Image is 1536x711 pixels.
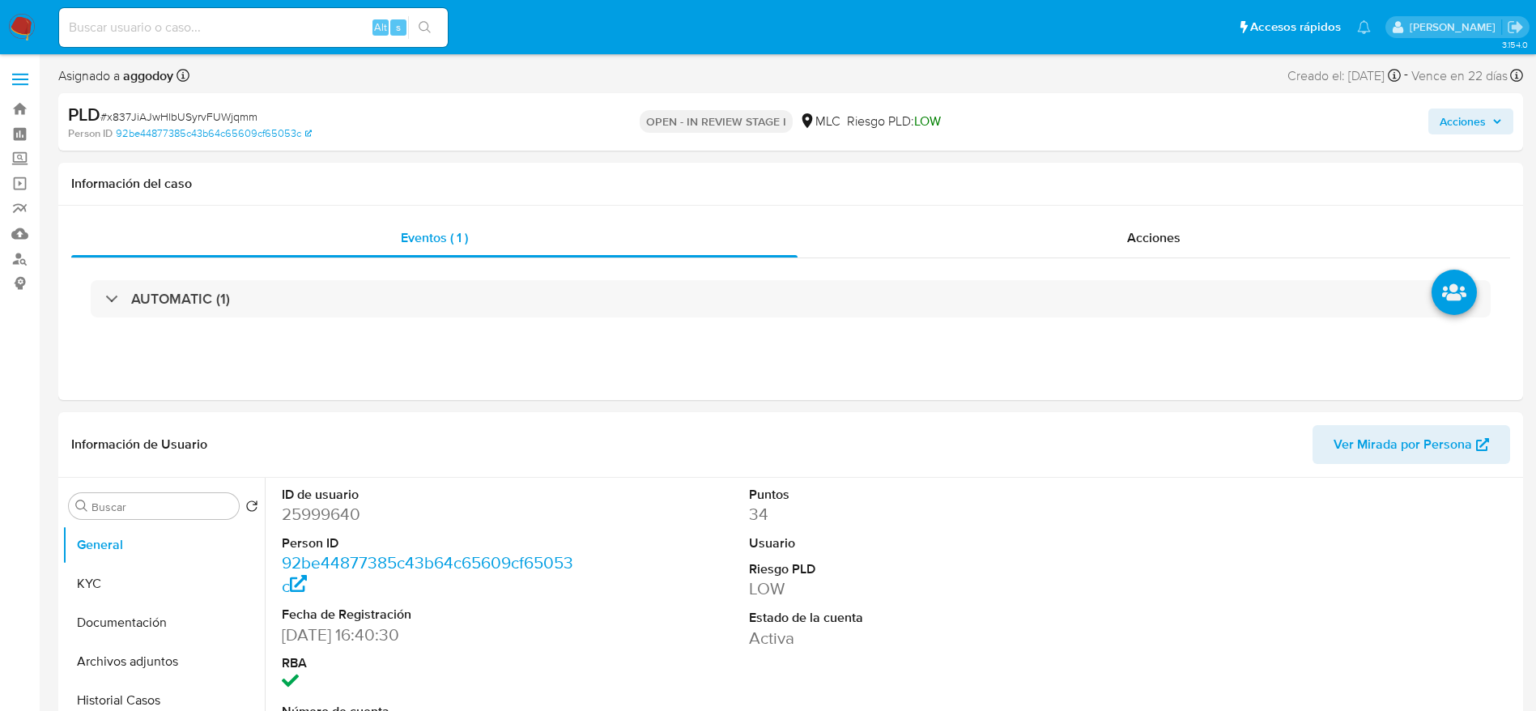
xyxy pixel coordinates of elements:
input: Buscar [91,500,232,514]
input: Buscar usuario o caso... [59,17,448,38]
dd: [DATE] 16:40:30 [282,624,577,646]
a: 92be44877385c43b64c65609cf65053c [282,551,573,597]
dd: 25999640 [282,503,577,526]
span: Ver Mirada por Persona [1334,425,1472,464]
dt: Fecha de Registración [282,606,577,624]
span: Riesgo PLD: [847,113,941,130]
button: search-icon [408,16,441,39]
button: Archivos adjuntos [62,642,265,681]
span: # x837JiAJwHlbUSyrvFUWjqmm [100,109,257,125]
button: General [62,526,265,564]
dt: Riesgo PLD [749,560,1045,578]
h1: Información del caso [71,176,1510,192]
dt: ID de usuario [282,486,577,504]
span: - [1404,65,1408,87]
h1: Información de Usuario [71,436,207,453]
dt: RBA [282,654,577,672]
h3: AUTOMATIC (1) [131,290,230,308]
div: AUTOMATIC (1) [91,280,1491,317]
div: Creado el: [DATE] [1287,65,1401,87]
dt: Person ID [282,534,577,552]
button: Documentación [62,603,265,642]
span: s [396,19,401,35]
a: Notificaciones [1357,20,1371,34]
span: Asignado a [58,67,173,85]
b: aggodoy [120,66,173,85]
dt: Usuario [749,534,1045,552]
dd: 34 [749,503,1045,526]
dd: Activa [749,627,1045,649]
span: Alt [374,19,387,35]
a: 92be44877385c43b64c65609cf65053c [116,126,312,141]
p: agustina.godoy@mercadolibre.com [1410,19,1501,35]
span: Acciones [1440,109,1486,134]
button: Ver Mirada por Persona [1313,425,1510,464]
button: Buscar [75,500,88,513]
button: Acciones [1428,109,1513,134]
span: Accesos rápidos [1250,19,1341,36]
a: Salir [1507,19,1524,36]
dt: Puntos [749,486,1045,504]
span: Vence en 22 días [1411,67,1508,85]
span: LOW [914,112,941,130]
div: MLC [799,113,840,130]
span: Acciones [1127,228,1181,247]
span: Eventos ( 1 ) [401,228,468,247]
button: KYC [62,564,265,603]
dt: Estado de la cuenta [749,609,1045,627]
b: PLD [68,101,100,127]
button: Volver al orden por defecto [245,500,258,517]
b: Person ID [68,126,113,141]
p: OPEN - IN REVIEW STAGE I [640,110,793,133]
dd: LOW [749,577,1045,600]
